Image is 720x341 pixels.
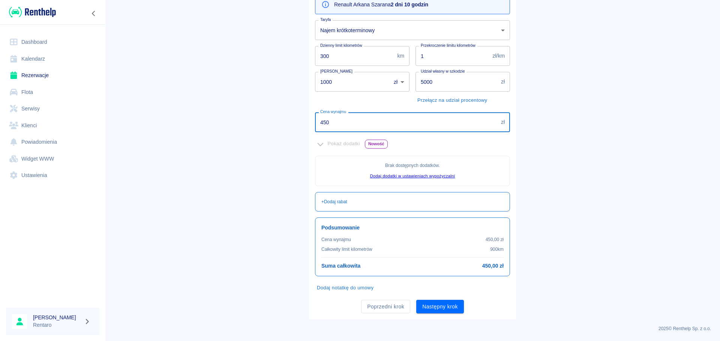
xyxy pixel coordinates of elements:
p: Brak dostępnych dodatków . [321,162,504,169]
img: Renthelp logo [9,6,56,18]
label: Dzienny limit kilometrów [320,43,362,48]
a: Widget WWW [6,150,99,167]
a: Kalendarz [6,51,99,67]
a: Ustawienia [6,167,99,184]
p: Całkowity limit kilometrów [321,246,372,253]
a: Rezerwacje [6,67,99,84]
h6: Podsumowanie [321,224,504,232]
a: Klienci [6,117,99,134]
a: Flota [6,84,99,101]
label: Taryfa [320,17,331,22]
button: Poprzedni krok [361,300,410,314]
p: 900 km [490,246,504,253]
p: 2025 © Renthelp Sp. z o.o. [114,325,711,332]
p: 450,00 zł [486,236,504,243]
label: [PERSON_NAME] [320,68,352,74]
label: Cena wynajmu [320,109,346,115]
p: Cena wynajmu [321,236,351,243]
a: Renthelp logo [6,6,56,18]
label: Udział własny w szkodzie [421,68,465,74]
a: Dashboard [6,34,99,51]
div: Najem krótkoterminowy [315,20,510,40]
div: zł [388,72,409,92]
p: zł [501,78,505,86]
label: Przekroczenie limitu kilometrów [421,43,475,48]
h6: Suma całkowita [321,262,360,270]
button: Dodaj notatkę do umowy [315,282,375,294]
button: Następny krok [416,300,464,314]
p: zł [501,118,505,126]
h6: [PERSON_NAME] [33,314,81,321]
h6: 450,00 zł [482,262,504,270]
p: zł/km [493,52,505,60]
a: Powiadomienia [6,134,99,150]
p: Rentaro [33,321,81,329]
p: Renault Arkana Szara na [334,1,428,9]
a: Dodaj dodatki w ustawieniach wypożyczalni [370,174,455,178]
span: Nowość [365,140,387,148]
b: 2 dni 10 godzin [391,1,428,7]
a: Serwisy [6,100,99,117]
p: km [397,52,404,60]
button: Przełącz na udział procentowy [415,95,489,106]
p: + Dodaj rabat [321,198,347,205]
button: Zwiń nawigację [88,9,99,18]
